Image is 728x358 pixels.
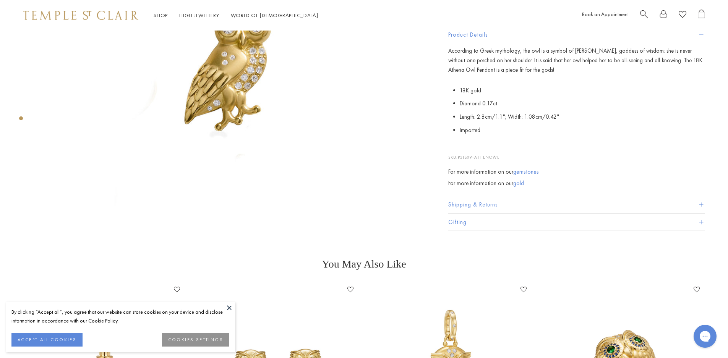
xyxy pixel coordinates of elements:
[448,213,705,231] button: Gifting
[19,114,23,126] div: Product gallery navigation
[448,47,702,74] span: According to Greek mythology, the owl is a symbol of [PERSON_NAME], goddess of wisdom; she is nev...
[448,179,705,188] div: For more information on our
[640,10,648,21] a: Search
[460,100,497,107] span: Diamond 0.17ct
[11,333,83,347] button: ACCEPT ALL COOKIES
[231,12,318,19] a: World of [DEMOGRAPHIC_DATA]World of [DEMOGRAPHIC_DATA]
[154,12,168,19] a: ShopShop
[460,126,480,134] span: Imported
[690,322,720,350] iframe: Gorgias live chat messenger
[460,86,481,94] span: 18K gold
[154,11,318,20] nav: Main navigation
[458,154,499,160] span: P31809-ATHENOWL
[448,196,705,213] button: Shipping & Returns
[460,113,559,121] span: Length: 2.8cm/1.1''; Width: 1.08cm/0.42''
[448,167,705,177] div: For more information on our
[448,146,705,160] p: SKU:
[31,258,697,270] h3: You May Also Like
[448,26,705,43] button: Product Details
[513,168,539,176] a: gemstones
[23,11,138,20] img: Temple St. Clair
[582,11,629,18] a: Book an Appointment
[513,179,524,187] a: gold
[679,10,686,21] a: View Wishlist
[179,12,219,19] a: High JewelleryHigh Jewellery
[11,308,229,325] div: By clicking “Accept all”, you agree that our website can store cookies on your device and disclos...
[698,10,705,21] a: Open Shopping Bag
[162,333,229,347] button: COOKIES SETTINGS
